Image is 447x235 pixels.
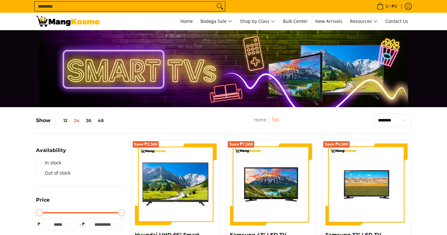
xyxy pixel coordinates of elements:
[36,148,66,153] span: Availability
[80,221,87,227] span: ₱
[36,168,70,178] a: Out of stock
[36,16,100,27] img: TVs - Premium Television Brands l Mang Kosme
[385,4,389,9] span: 0
[391,4,398,9] span: ₱0
[94,118,107,123] button: 48
[325,143,408,225] img: samsung-32-inch-led-tv-full-view-mang-kosme
[135,143,217,225] img: Hyundai UHD 65" Smart TV, 65UDA611K (Premium)
[283,18,308,24] span: Bulk Center
[325,142,348,146] span: Save ₱4,500
[36,158,61,168] a: In stock
[36,148,66,158] summary: Open
[36,117,107,124] h5: Show
[106,13,411,30] nav: Main Menu
[350,17,378,25] span: Resources
[280,13,311,30] a: Bulk Center
[315,18,342,24] span: New Arrivals
[375,3,399,10] span: •
[230,143,312,225] img: samsung-43-inch-led-tv-full-view- mang-kosme
[180,18,193,24] span: Home
[215,2,225,11] button: Search
[36,197,50,207] summary: Open
[83,118,94,123] button: 36
[197,13,235,30] a: Bodega Sale
[229,142,253,146] span: Save ₱7,000
[240,17,275,25] span: Shop by Class
[237,13,278,30] a: Shop by Class
[347,13,381,30] a: Resources
[177,13,196,30] a: Home
[51,118,71,123] button: 12
[36,221,42,227] span: ₱
[382,13,411,30] a: Contact Us
[272,117,279,123] a: TVs
[36,197,50,203] span: Price
[312,13,346,30] a: New Arrivals
[218,116,315,130] nav: Breadcrumbs
[71,118,83,123] button: 24
[254,117,266,123] a: Home
[385,18,408,24] span: Contact Us
[200,17,232,25] span: Bodega Sale
[134,142,158,146] span: Save ₱2,500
